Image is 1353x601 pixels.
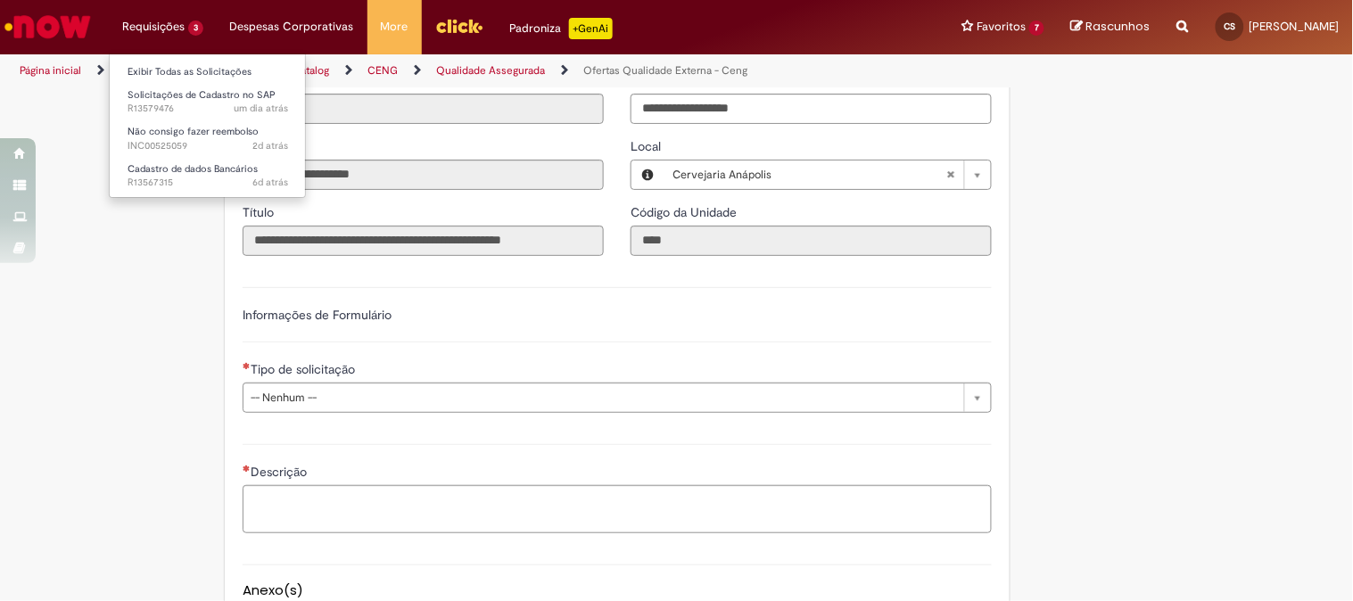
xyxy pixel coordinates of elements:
span: 3 [188,21,203,36]
span: [PERSON_NAME] [1250,19,1340,34]
time: 29/09/2025 15:20:56 [252,139,288,152]
span: Telefone de Contato [639,72,755,88]
a: Aberto R13579476 : Solicitações de Cadastro no SAP [110,86,306,119]
h5: Anexo(s) [243,583,992,598]
textarea: Descrição [243,485,992,533]
a: Qualidade Assegurada [436,63,545,78]
span: More [381,18,408,36]
input: Título [243,226,604,256]
input: ID [243,94,604,124]
a: CENG [367,63,398,78]
span: CS [1225,21,1236,32]
a: Exibir Todas as Solicitações [110,62,306,82]
time: 30/09/2025 06:50:49 [234,102,288,115]
span: -- Nenhum -- [251,383,955,412]
input: Código da Unidade [631,226,992,256]
span: Somente leitura - Código da Unidade [631,204,740,220]
span: Somente leitura - Título [243,204,277,220]
span: 6d atrás [252,176,288,189]
span: Favoritos [977,18,1026,36]
span: 7 [1029,21,1044,36]
a: Aberto R13567315 : Cadastro de dados Bancários [110,160,306,193]
abbr: Limpar campo Local [937,161,964,189]
ul: Requisições [109,54,306,198]
label: Somente leitura - Título [243,203,277,221]
button: Local, Visualizar este registro Cervejaria Anápolis [631,161,664,189]
span: Solicitações de Cadastro no SAP [128,88,276,102]
span: 2d atrás [252,139,288,152]
p: +GenAi [569,18,613,39]
a: Cervejaria AnápolisLimpar campo Local [664,161,991,189]
span: Descrição [251,464,310,480]
span: Não consigo fazer reembolso [128,125,259,138]
a: Rascunhos [1071,19,1151,36]
span: Cervejaria Anápolis [672,161,946,189]
span: Local [631,138,664,154]
span: Necessários [243,465,251,472]
span: Requisições [122,18,185,36]
span: um dia atrás [234,102,288,115]
time: 25/09/2025 15:22:50 [252,176,288,189]
span: INC00525059 [128,139,288,153]
span: R13567315 [128,176,288,190]
div: Padroniza [510,18,613,39]
img: click_logo_yellow_360x200.png [435,12,483,39]
input: Telefone de Contato [631,94,992,124]
span: Tipo de solicitação [251,361,359,377]
span: Rascunhos [1086,18,1151,35]
span: R13579476 [128,102,288,116]
a: Ofertas Qualidade Externa - Ceng [583,63,747,78]
label: Somente leitura - Código da Unidade [631,203,740,221]
input: Email [243,160,604,190]
span: Necessários [243,362,251,369]
ul: Trilhas de página [13,54,888,87]
a: Página inicial [20,63,81,78]
span: Despesas Corporativas [230,18,354,36]
img: ServiceNow [2,9,94,45]
a: Aberto INC00525059 : Não consigo fazer reembolso [110,122,306,155]
label: Informações de Formulário [243,307,392,323]
span: Cadastro de dados Bancários [128,162,258,176]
